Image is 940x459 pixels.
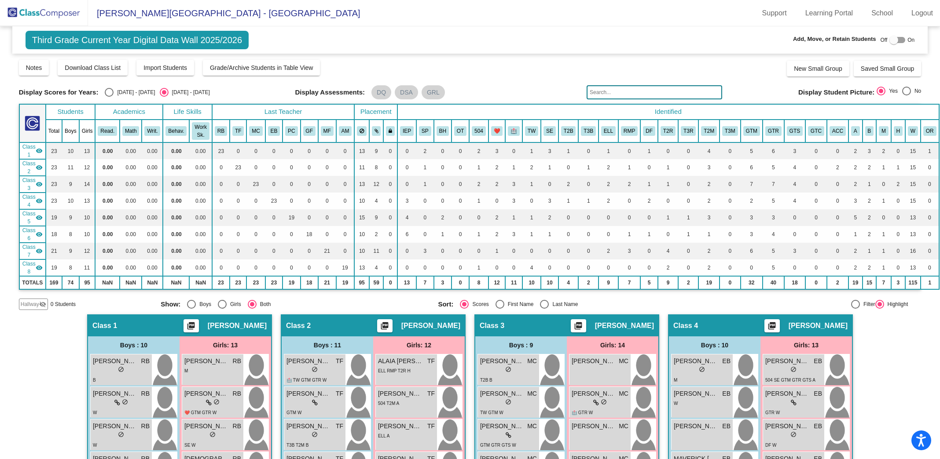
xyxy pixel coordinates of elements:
td: 9 [369,142,384,159]
span: Display Assessments: [295,88,365,96]
th: Medical [505,120,522,142]
td: 7 [763,176,784,193]
th: White [905,120,921,142]
th: Total [46,120,62,142]
td: 3 [698,159,720,176]
td: 0.00 [163,142,189,159]
td: 4 [698,142,720,159]
span: Import Students [143,64,187,71]
button: 🏥 [508,126,520,136]
span: Display Student Picture: [798,88,874,96]
td: 0 [383,142,397,159]
button: ❤️ [491,126,503,136]
td: 1 [505,159,522,176]
td: 2 [827,159,848,176]
button: T3R [681,126,696,136]
td: 0 [265,142,283,159]
td: 0 [336,142,355,159]
button: AM [339,126,352,136]
mat-radio-group: Select an option [877,87,921,98]
th: Renee Borgione [212,120,230,142]
td: 0 [618,142,640,159]
td: 12 [79,159,95,176]
td: 23 [212,142,230,159]
th: RIMP [618,120,640,142]
th: Speech Only IEP [416,120,434,142]
td: 2 [876,142,891,159]
td: 13 [79,193,95,209]
input: Search... [587,85,722,99]
button: T2B [561,126,576,136]
mat-icon: visibility [36,164,43,171]
button: Grade/Archive Students in Table View [203,60,320,76]
span: Grade/Archive Students in Table View [210,64,313,71]
th: Keep with teacher [383,120,397,142]
td: 0 [678,159,698,176]
div: [DATE] - [DATE] [169,88,210,96]
button: A [851,126,860,136]
td: 0.00 [120,159,142,176]
button: Import Students [136,60,194,76]
td: 0 [246,142,265,159]
td: 1 [658,159,678,176]
td: 0.00 [120,176,142,193]
td: Renee Borgione - No Class Name [19,142,46,159]
td: 0 [434,142,452,159]
td: 4 [784,176,805,193]
td: 0 [578,176,599,193]
th: Gifted Creative Thinking [805,120,827,142]
td: 3 [488,142,506,159]
td: 0.00 [189,176,212,193]
td: 0 [397,142,416,159]
td: 2 [618,176,640,193]
button: Download Class List [58,60,128,76]
td: 0 [397,176,416,193]
button: OT [454,126,466,136]
th: Heart Parent [488,120,506,142]
button: M [879,126,889,136]
a: Learning Portal [798,6,860,20]
mat-icon: picture_as_pdf [186,321,196,334]
th: Girls [79,120,95,142]
td: 0 [452,142,469,159]
button: B [865,126,874,136]
td: 0 [246,159,265,176]
th: Accelerated [827,120,848,142]
th: Twin [522,120,541,142]
th: Other Race [921,120,939,142]
th: Occupational Therapy Only IEP [452,120,469,142]
td: 1 [558,142,579,159]
td: 0 [921,176,939,193]
button: W [908,126,918,136]
td: 0 [505,142,522,159]
th: Mary Croft [246,120,265,142]
td: 2 [469,176,488,193]
td: 1 [541,159,558,176]
td: 2 [522,159,541,176]
span: Off [880,36,887,44]
th: Tier 3 Math [720,120,741,142]
td: 2 [848,159,863,176]
td: 0 [558,159,579,176]
td: 0 [640,159,658,176]
td: 0.00 [142,176,163,193]
button: Saved Small Group [854,61,921,76]
td: 2 [599,159,618,176]
td: 0 [434,159,452,176]
button: DF [643,126,655,136]
td: 1 [640,142,658,159]
mat-icon: picture_as_pdf [379,321,390,334]
button: MC [249,126,262,136]
td: 0 [283,159,300,176]
td: 0 [212,176,230,193]
td: 0 [805,142,827,159]
td: 3 [505,176,522,193]
button: GTR [765,126,782,136]
td: 0 [805,159,827,176]
td: Mary Croft - No Class Name [19,176,46,193]
td: 0 [283,176,300,193]
td: 0 [678,176,698,193]
td: 0 [230,176,246,193]
span: Third Grade Current Year Digital Data Wall 2025/2026 [26,31,249,49]
button: 504 [472,126,486,136]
